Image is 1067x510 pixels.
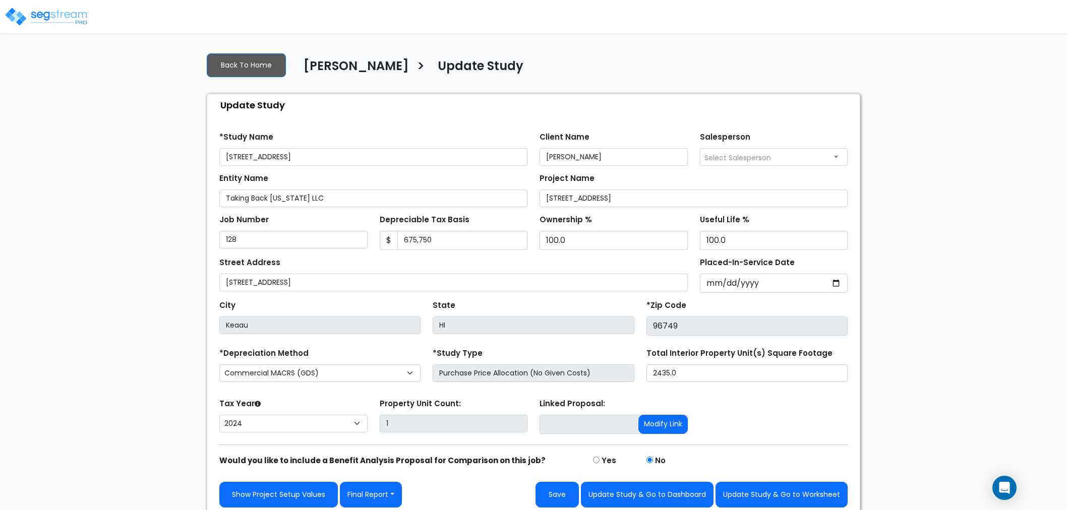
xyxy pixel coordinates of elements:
[646,348,833,359] label: Total Interior Property Unit(s) Square Footage
[700,132,750,143] label: Salesperson
[540,173,595,184] label: Project Name
[540,148,688,166] input: Client Name
[638,415,688,434] button: Modify Link
[581,482,714,507] button: Update Study & Go to Dashboard
[992,476,1017,500] div: Open Intercom Messenger
[219,482,338,507] a: Show Project Setup Values
[430,59,523,80] a: Update Study
[716,482,848,507] button: Update Study & Go to Worksheet
[700,214,749,226] label: Useful Life %
[380,231,398,250] span: $
[219,148,527,166] input: Study Name
[304,59,409,76] h4: [PERSON_NAME]
[540,189,848,207] input: Project Name
[700,231,848,250] input: Depreciation
[380,214,469,226] label: Depreciable Tax Basis
[700,257,795,269] label: Placed-In-Service Date
[207,53,286,77] a: Back To Home
[219,189,527,207] input: Entity Name
[219,214,269,226] label: Job Number
[219,398,261,410] label: Tax Year
[212,94,860,116] div: Update Study
[540,398,605,410] label: Linked Proposal:
[540,231,688,250] input: Ownership
[540,214,592,226] label: Ownership %
[4,7,90,27] img: logo_pro_r.png
[340,482,402,507] button: Final Report
[296,59,409,80] a: [PERSON_NAME]
[219,173,268,184] label: Entity Name
[219,455,546,466] strong: Would you like to include a Benefit Analysis Proposal for Comparison on this job?
[219,348,309,359] label: *Depreciation Method
[219,300,235,311] label: City
[219,257,280,269] label: Street Address
[397,231,528,250] input: 0.00
[438,59,523,76] h4: Update Study
[219,274,688,291] input: Street Address
[433,300,455,311] label: State
[704,153,771,163] span: Select Salesperson
[540,132,589,143] label: Client Name
[433,348,483,359] label: *Study Type
[380,415,528,432] input: Building Count
[646,316,848,336] input: Zip Code
[646,364,848,382] input: total square foot
[417,58,425,78] h3: >
[602,455,616,467] label: Yes
[655,455,666,467] label: No
[646,300,686,311] label: *Zip Code
[219,132,273,143] label: *Study Name
[380,398,461,410] label: Property Unit Count:
[536,482,579,507] button: Save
